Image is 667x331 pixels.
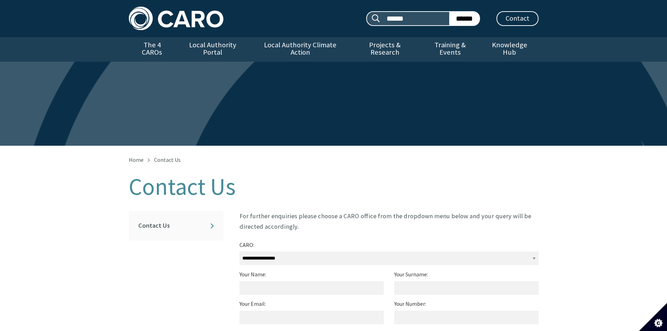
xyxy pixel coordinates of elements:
[129,37,175,62] a: The 4 CAROs
[239,299,266,309] label: Your Email:
[394,269,428,280] label: Your Surname:
[239,211,539,232] p: For further enquiries please choose a CARO office from the dropdown menu below and your query wil...
[239,240,254,250] label: CARO:
[129,156,144,163] a: Home
[639,303,667,331] button: Set cookie preferences
[394,299,426,309] label: Your Number:
[350,37,419,62] a: Projects & Research
[129,7,223,30] img: Caro logo
[129,174,539,200] h1: Contact Us
[496,11,539,26] a: Contact
[239,269,266,280] label: Your Name:
[419,37,481,62] a: Training & Events
[250,37,350,62] a: Local Authority Climate Action
[481,37,538,62] a: Knowledge Hub
[175,37,250,62] a: Local Authority Portal
[137,218,215,234] a: Contact Us
[154,156,181,163] span: Contact Us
